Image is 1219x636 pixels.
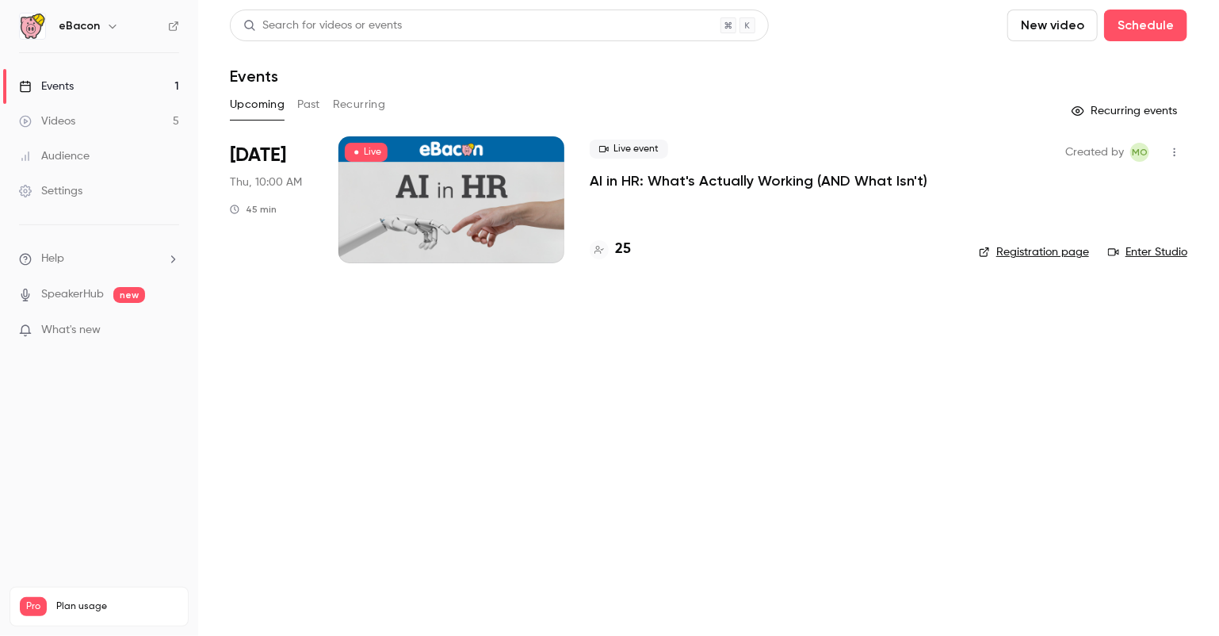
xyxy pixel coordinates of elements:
a: AI in HR: What's Actually Working (AND What Isn't) [590,171,927,190]
span: [DATE] [230,143,286,168]
span: Michaela O'Leary [1130,143,1149,162]
div: Settings [19,183,82,199]
button: Recurring events [1064,98,1187,124]
a: SpeakerHub [41,286,104,303]
span: new [113,287,145,303]
div: Videos [19,113,75,129]
h6: eBacon [59,18,100,34]
span: What's new [41,322,101,339]
span: Plan usage [56,600,178,613]
img: eBacon [20,13,45,39]
span: MO [1132,143,1148,162]
span: Thu, 10:00 AM [230,174,302,190]
div: Events [19,79,74,94]
div: Oct 9 Thu, 10:00 AM (America/Phoenix) [230,136,313,263]
button: Past [297,92,320,117]
h4: 25 [615,239,631,260]
a: Registration page [979,244,1089,260]
div: Audience [19,148,90,164]
button: New video [1007,10,1098,41]
li: help-dropdown-opener [19,251,179,267]
a: Enter Studio [1108,244,1187,260]
span: Created by [1065,143,1124,162]
span: Live event [590,140,668,159]
div: Search for videos or events [243,17,402,34]
span: Help [41,251,64,267]
button: Upcoming [230,92,285,117]
h1: Events [230,67,278,86]
iframe: Noticeable Trigger [160,324,179,338]
button: Recurring [333,92,386,117]
span: Live [345,143,388,162]
span: Pro [20,597,47,616]
div: 45 min [230,203,277,216]
a: 25 [590,239,631,260]
button: Schedule [1104,10,1187,41]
